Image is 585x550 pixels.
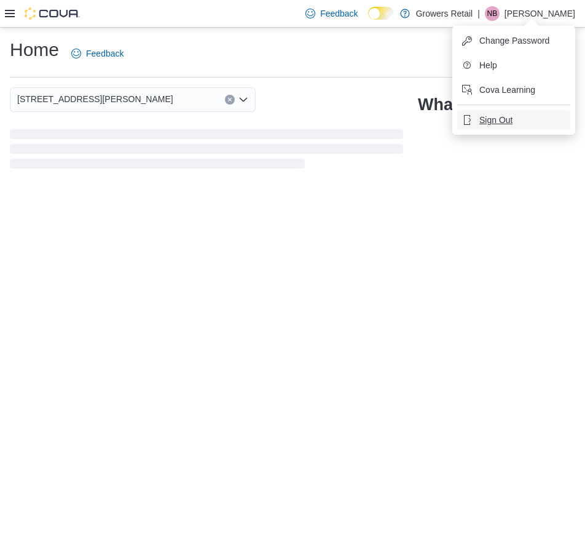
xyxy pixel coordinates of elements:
span: Feedback [320,7,358,20]
span: Help [479,59,497,71]
h2: What's new [418,95,508,114]
span: Cova Learning [479,84,535,96]
button: Cova Learning [457,80,570,100]
a: Feedback [300,1,363,26]
p: [PERSON_NAME] [505,6,575,21]
div: Noelle Bernabe [485,6,500,21]
span: [STREET_ADDRESS][PERSON_NAME] [17,92,173,106]
img: Cova [25,7,80,20]
span: Loading [10,132,403,171]
button: Help [457,55,570,75]
span: NB [487,6,498,21]
button: Sign Out [457,110,570,130]
input: Dark Mode [368,7,394,20]
span: Sign Out [479,114,512,126]
span: Change Password [479,34,549,47]
p: Growers Retail [416,6,473,21]
button: Open list of options [238,95,248,105]
span: Feedback [86,47,124,60]
a: Feedback [66,41,128,66]
h1: Home [10,38,59,62]
p: | [477,6,480,21]
button: Change Password [457,31,570,50]
button: Clear input [225,95,235,105]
